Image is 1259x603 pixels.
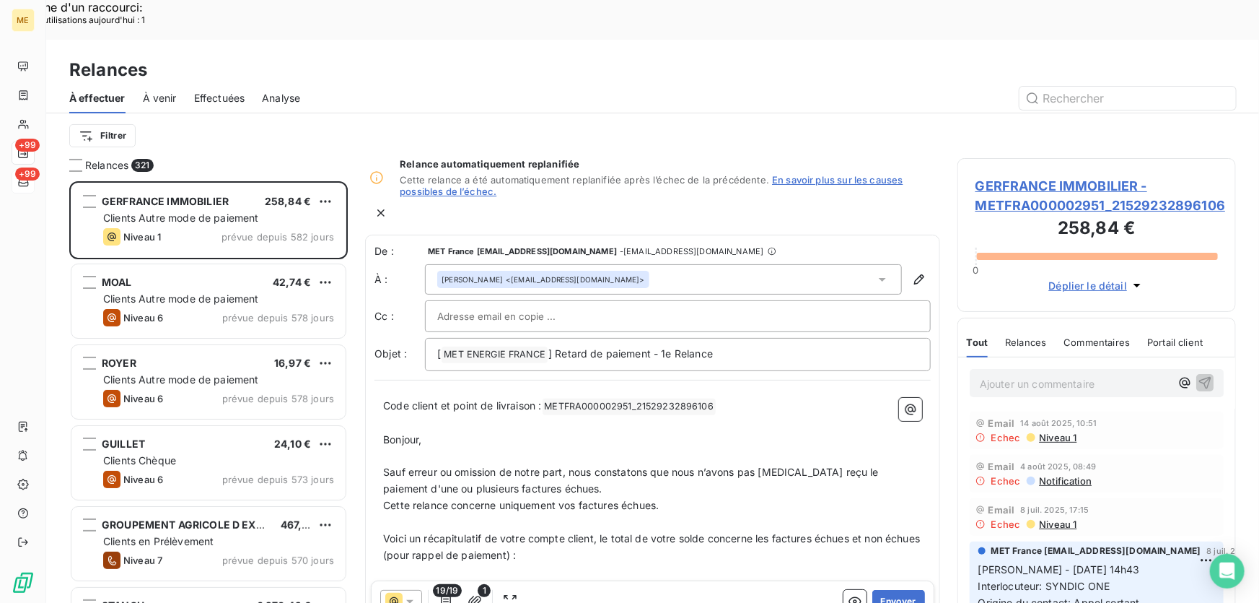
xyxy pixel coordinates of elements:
span: Clients en Prélèvement [103,535,214,547]
label: À : [374,272,425,287]
div: Open Intercom Messenger [1210,554,1245,589]
span: À effectuer [69,91,126,105]
span: ROYER [102,357,136,369]
span: 16,97 € [274,357,311,369]
span: GROUPEMENT AGRICOLE D EXPLOITATION EN C [102,519,344,531]
span: +99 [15,168,40,181]
span: - [EMAIL_ADDRESS][DOMAIN_NAME] [620,247,763,256]
span: 321 [131,159,153,172]
span: De : [374,244,425,259]
span: Clients Autre mode de paiement [103,373,259,386]
span: ] Retard de paiement - 1e Relance [548,347,713,360]
span: Bonjour, [383,433,421,446]
img: Logo LeanPay [12,571,35,594]
span: prévue depuis 578 jours [222,312,334,324]
span: Clients Autre mode de paiement [103,292,259,305]
span: Niveau 6 [123,393,163,404]
span: 1 [478,584,491,597]
span: 14 août 2025, 10:51 [1021,419,1097,428]
span: MET France [EMAIL_ADDRESS][DOMAIN_NAME] [991,545,1201,558]
span: 24,10 € [274,438,311,450]
span: prévue depuis 570 jours [222,555,334,566]
span: [ [437,347,441,360]
button: Déplier le détail [1045,277,1149,294]
span: 8 juil. 2025, 17:15 [1021,506,1089,514]
h3: 258,84 € [975,215,1218,244]
div: <[EMAIL_ADDRESS][DOMAIN_NAME]> [442,274,644,285]
span: prévue depuis 578 jours [222,393,334,404]
span: Notification [1038,475,1092,487]
span: 258,84 € [265,195,311,207]
span: Niveau 1 [123,231,161,243]
label: Cc : [374,309,425,324]
span: METFRA000002951_21529232896106 [543,399,716,415]
a: En savoir plus sur les causes possibles de l’échec. [400,174,903,197]
span: Effectuées [194,91,245,105]
span: Niveau 1 [1038,432,1077,443]
span: Relances [1005,337,1046,348]
span: Tout [967,337,988,348]
span: Analyse [262,91,300,105]
span: Clients Autre mode de paiement [103,212,259,224]
span: Voici un récapitulatif de votre compte client, le total de votre solde concerne les factures échu... [383,532,923,561]
span: +99 [15,139,40,152]
span: Niveau 7 [123,555,162,566]
span: 42,74 € [273,276,311,288]
span: Email [988,504,1015,516]
span: MET France [EMAIL_ADDRESS][DOMAIN_NAME] [428,247,617,256]
span: Email [988,461,1015,472]
span: GERFRANCE IMMOBILIER - METFRA000002951_21529232896106 [975,176,1218,215]
span: Portail client [1147,337,1203,348]
span: À venir [143,91,177,105]
span: Sauf erreur ou omission de notre part, nous constatons que nous n’avons pas [MEDICAL_DATA] reçu l... [383,466,882,495]
span: 467,65 € [281,519,325,531]
span: Relance automatiquement replanifiée [400,158,940,170]
span: Commentaires [1064,337,1131,348]
span: 0 [973,264,979,276]
input: Adresse email en copie ... [437,305,592,327]
span: prévue depuis 573 jours [222,474,334,485]
span: Email [988,417,1015,429]
span: Niveau 1 [1038,519,1077,530]
span: 19/19 [433,584,462,597]
span: Cette relance concerne uniquement vos factures échues. [383,499,659,511]
span: MOAL [102,276,132,288]
a: +99 [12,142,34,165]
span: Niveau 6 [123,474,163,485]
span: Niveau 6 [123,312,163,324]
span: Déplier le détail [1049,278,1128,293]
span: 4 août 2025, 08:49 [1021,462,1097,471]
span: Code client et point de livraison : [383,399,541,412]
input: Rechercher [1019,87,1236,110]
h3: Relances [69,57,147,83]
span: Objet : [374,347,407,360]
span: [PERSON_NAME] [442,274,503,285]
span: GUILLET [102,438,145,450]
span: Cette relance a été automatiquement replanifiée après l’échec de la précédente. [400,174,769,186]
a: +99 [12,170,34,194]
span: Echec [991,475,1021,487]
span: Clients Chèque [103,454,176,467]
button: Filtrer [69,124,136,147]
span: Relances [85,158,128,173]
span: GERFRANCE IMMOBILIER [102,195,229,207]
span: prévue depuis 582 jours [221,231,334,243]
span: Echec [991,432,1021,443]
span: MET ENERGIE FRANCE [442,347,548,363]
span: Echec [991,519,1021,530]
